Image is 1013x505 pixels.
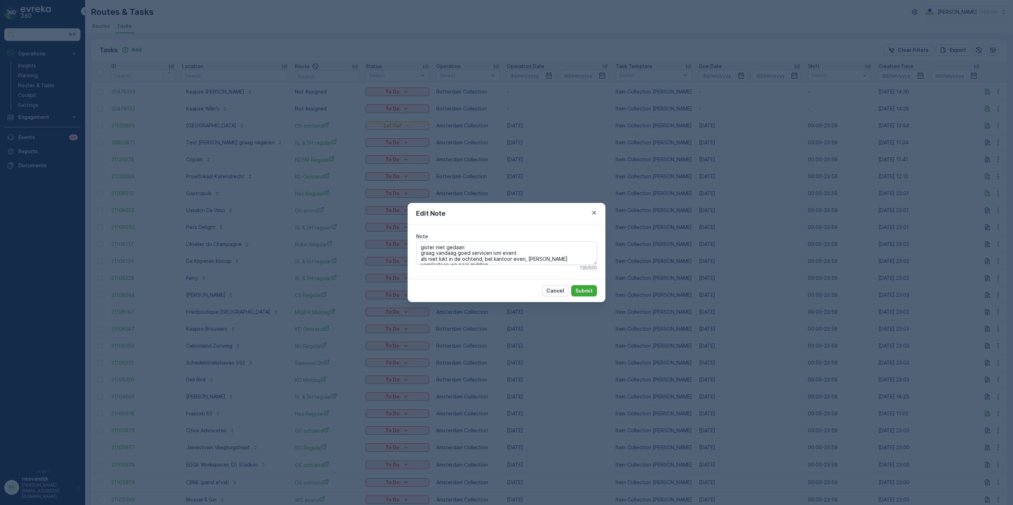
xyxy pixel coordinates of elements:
button: Submit [571,285,597,296]
p: Edit Note [416,209,445,218]
p: Cancel [546,287,564,294]
p: 135 / 500 [580,265,597,271]
button: Cancel [542,285,568,296]
textarea: gister niet gedaan graag vandaag goed servicen ivm event als niet lukt in de ochtend, bel kantoor... [416,241,597,265]
label: Note [416,233,428,239]
p: Submit [575,287,593,294]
